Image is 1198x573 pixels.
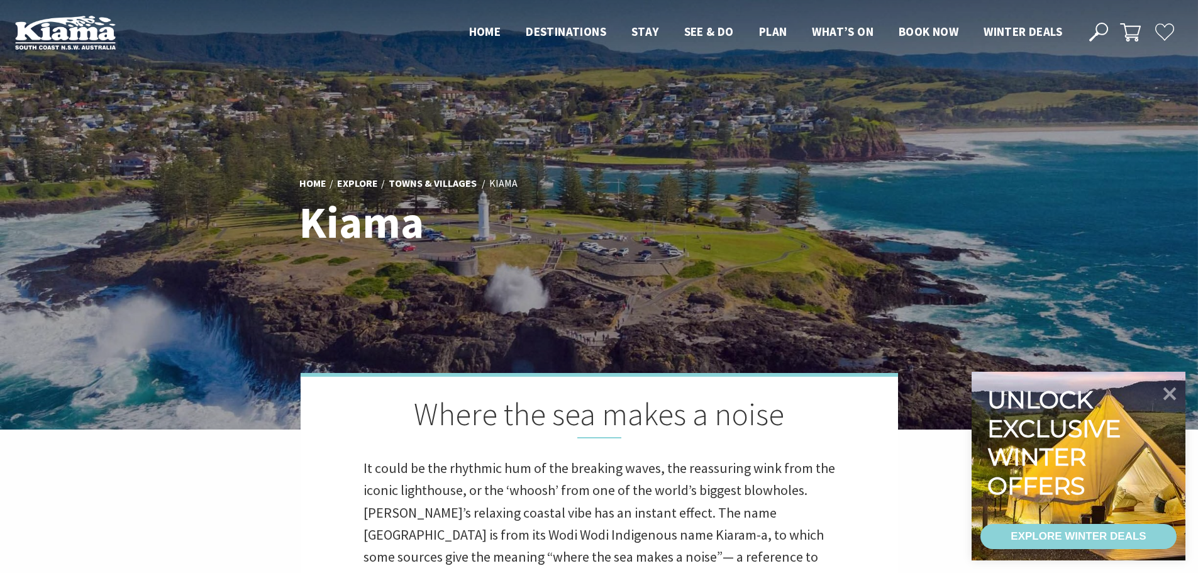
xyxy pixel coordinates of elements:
[469,24,501,39] span: Home
[299,177,326,191] a: Home
[363,396,835,438] h2: Where the sea makes a noise
[489,175,518,192] li: Kiama
[631,24,659,39] span: Stay
[526,24,606,39] span: Destinations
[389,177,477,191] a: Towns & Villages
[457,22,1075,43] nav: Main Menu
[299,198,655,247] h1: Kiama
[899,24,958,39] span: Book now
[15,15,116,50] img: Kiama Logo
[337,177,378,191] a: Explore
[984,24,1062,39] span: Winter Deals
[684,24,734,39] span: See & Do
[980,524,1177,549] a: EXPLORE WINTER DEALS
[759,24,787,39] span: Plan
[1011,524,1146,549] div: EXPLORE WINTER DEALS
[987,386,1126,500] div: Unlock exclusive winter offers
[812,24,874,39] span: What’s On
